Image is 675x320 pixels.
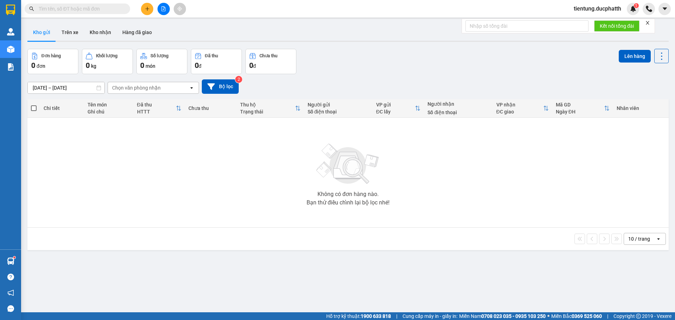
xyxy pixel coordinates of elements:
[617,105,665,111] div: Nhân viên
[619,50,651,63] button: Lên hàng
[134,99,185,118] th: Toggle SortBy
[630,6,636,12] img: icon-new-feature
[235,76,242,83] sup: 2
[600,22,634,30] span: Kết nối tổng đài
[240,109,295,115] div: Trạng thái
[174,3,186,15] button: aim
[137,109,176,115] div: HTTT
[259,53,277,58] div: Chưa thu
[656,236,661,242] svg: open
[27,49,78,74] button: Đơn hàng0đơn
[427,101,489,107] div: Người nhận
[86,61,90,70] span: 0
[146,63,155,69] span: món
[7,257,14,265] img: warehouse-icon
[136,49,187,74] button: Số lượng0món
[628,235,650,242] div: 10 / trang
[161,6,166,11] span: file-add
[568,4,627,13] span: tientung.ducphatth
[31,61,35,70] span: 0
[7,28,14,35] img: warehouse-icon
[459,312,546,320] span: Miền Nam
[547,315,549,318] span: ⚪️
[41,53,61,58] div: Đơn hàng
[552,99,613,118] th: Toggle SortBy
[481,313,546,319] strong: 0708 023 035 - 0935 103 250
[607,312,608,320] span: |
[572,313,602,319] strong: 0369 525 060
[188,105,233,111] div: Chưa thu
[317,191,379,197] div: Không có đơn hàng nào.
[28,82,104,93] input: Select a date range.
[240,102,295,107] div: Thu hộ
[117,24,157,41] button: Hàng đã giao
[634,3,639,8] sup: 1
[27,24,56,41] button: Kho gửi
[39,5,122,13] input: Tìm tên, số ĐT hoặc mã đơn
[189,85,194,91] svg: open
[205,53,218,58] div: Đã thu
[91,63,96,69] span: kg
[7,274,14,280] span: question-circle
[29,6,34,11] span: search
[427,110,489,115] div: Số điện thoại
[37,63,45,69] span: đơn
[465,20,589,32] input: Nhập số tổng đài
[645,20,650,25] span: close
[308,109,369,115] div: Số điện thoại
[376,109,415,115] div: ĐC lấy
[662,6,668,12] span: caret-down
[140,61,144,70] span: 0
[199,63,201,69] span: đ
[658,3,671,15] button: caret-down
[150,53,168,58] div: Số lượng
[373,99,424,118] th: Toggle SortBy
[403,312,457,320] span: Cung cấp máy in - giấy in:
[636,314,641,319] span: copyright
[191,49,242,74] button: Đã thu0đ
[313,139,383,189] img: svg+xml;base64,PHN2ZyBjbGFzcz0ibGlzdC1wbHVnX19zdmciIHhtbG5zPSJodHRwOi8vd3d3LnczLm9yZy8yMDAwL3N2Zy...
[202,79,239,94] button: Bộ lọc
[556,109,604,115] div: Ngày ĐH
[88,109,130,115] div: Ghi chú
[635,3,637,8] span: 1
[7,46,14,53] img: warehouse-icon
[141,3,153,15] button: plus
[496,102,543,107] div: VP nhận
[496,109,543,115] div: ĐC giao
[84,24,117,41] button: Kho nhận
[7,305,14,312] span: message
[556,102,604,107] div: Mã GD
[307,200,390,205] div: Bạn thử điều chỉnh lại bộ lọc nhé!
[326,312,391,320] span: Hỗ trợ kỹ thuật:
[13,256,15,259] sup: 1
[237,99,304,118] th: Toggle SortBy
[253,63,256,69] span: đ
[177,6,182,11] span: aim
[376,102,415,107] div: VP gửi
[493,99,552,118] th: Toggle SortBy
[249,61,253,70] span: 0
[7,289,14,296] span: notification
[56,24,84,41] button: Trên xe
[112,84,161,91] div: Chọn văn phòng nhận
[245,49,296,74] button: Chưa thu0đ
[88,102,130,107] div: Tên món
[646,6,652,12] img: phone-icon
[157,3,170,15] button: file-add
[82,49,133,74] button: Khối lượng0kg
[594,20,639,32] button: Kết nối tổng đài
[361,313,391,319] strong: 1900 633 818
[7,63,14,71] img: solution-icon
[44,105,80,111] div: Chi tiết
[195,61,199,70] span: 0
[308,102,369,107] div: Người gửi
[551,312,602,320] span: Miền Bắc
[96,53,117,58] div: Khối lượng
[137,102,176,107] div: Đã thu
[145,6,150,11] span: plus
[396,312,397,320] span: |
[6,5,15,15] img: logo-vxr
